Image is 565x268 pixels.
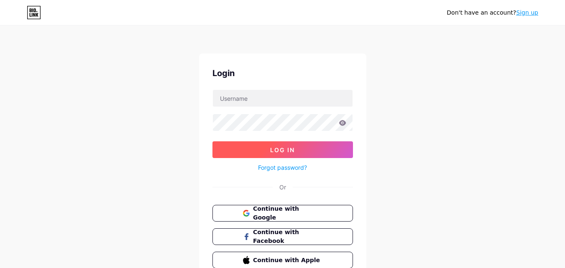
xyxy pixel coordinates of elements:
[212,228,353,245] button: Continue with Facebook
[212,141,353,158] button: Log In
[253,228,322,245] span: Continue with Facebook
[253,204,322,222] span: Continue with Google
[212,205,353,222] button: Continue with Google
[213,90,353,107] input: Username
[447,8,538,17] div: Don't have an account?
[258,163,307,172] a: Forgot password?
[270,146,295,153] span: Log In
[516,9,538,16] a: Sign up
[212,67,353,79] div: Login
[253,256,322,265] span: Continue with Apple
[279,183,286,191] div: Or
